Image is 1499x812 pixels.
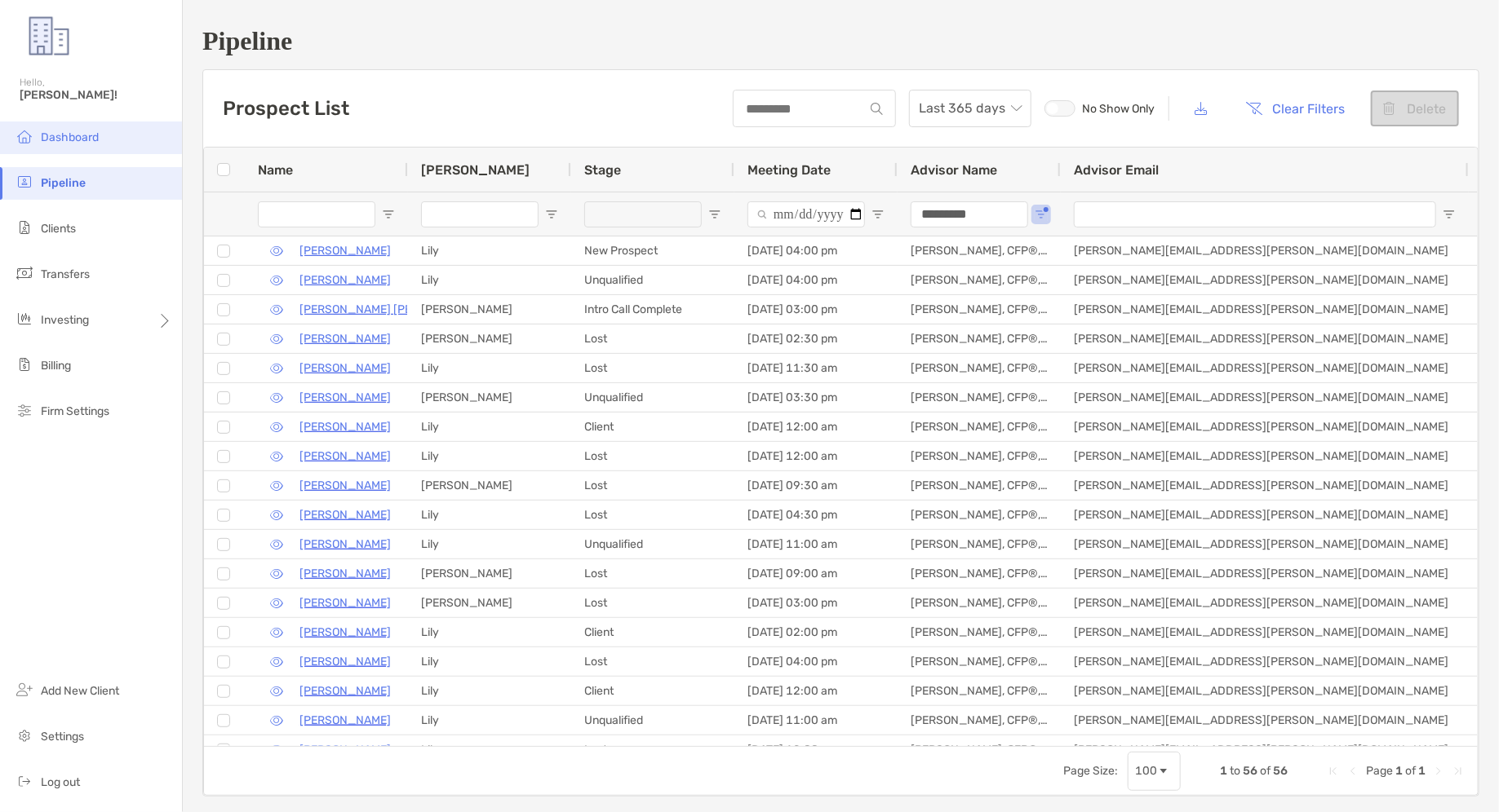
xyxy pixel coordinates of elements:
[1061,471,1469,500] div: [PERSON_NAME][EMAIL_ADDRESS][PERSON_NAME][DOMAIN_NAME]
[571,530,734,558] div: Unqualified
[734,501,898,529] div: [DATE] 04:30 pm
[382,208,395,221] button: Open Filter Menu
[571,442,734,470] div: Lost
[1061,706,1469,735] div: [PERSON_NAME][EMAIL_ADDRESS][PERSON_NAME][DOMAIN_NAME]
[41,176,86,190] span: Pipeline
[1395,764,1403,778] span: 1
[299,534,391,554] p: [PERSON_NAME]
[41,359,71,373] span: Billing
[734,706,898,735] div: [DATE] 11:00 am
[299,387,391,408] p: [PERSON_NAME]
[408,735,571,764] div: Lily
[1074,201,1436,227] input: Advisor Email Filter Input
[41,684,119,698] span: Add New Client
[299,446,391,466] a: [PERSON_NAME]
[571,471,734,500] div: Lost
[1061,266,1469,294] div: [PERSON_NAME][EMAIL_ADDRESS][PERSON_NAME][DOMAIN_NAME]
[1220,764,1227,778] span: 1
[571,618,734,647] div: Client
[1035,208,1048,221] button: Open Filter Menu
[408,413,571,441] div: Lily
[202,26,1479,56] h1: Pipeline
[15,400,34,420] img: firm-settings icon
[734,735,898,764] div: [DATE] 12:00 am
[1432,765,1445,778] div: Next Page
[1061,647,1469,676] div: [PERSON_NAME][EMAIL_ADDRESS][PERSON_NAME][DOMAIN_NAME]
[299,681,391,701] a: [PERSON_NAME]
[898,354,1061,382] div: [PERSON_NAME], CFP®, CPWA®
[15,726,34,745] img: settings icon
[898,618,1061,647] div: [PERSON_NAME], CFP®, CPWA®
[571,354,734,382] div: Lost
[20,88,172,102] span: [PERSON_NAME]!
[898,501,1061,529] div: [PERSON_NAME], CFP®, CPWA®
[299,739,391,760] p: [PERSON_NAME]
[408,266,571,294] div: Lily
[571,677,734,705] div: Client
[1128,752,1181,791] div: Page Size
[734,266,898,294] div: [DATE] 04:00 pm
[747,162,831,178] span: Meeting Date
[571,236,734,265] div: New Prospect
[408,324,571,353] div: [PERSON_NAME]
[571,295,734,324] div: Intro Call Complete
[41,313,89,327] span: Investing
[1061,442,1469,470] div: [PERSON_NAME][EMAIL_ADDRESS][PERSON_NAME][DOMAIN_NAME]
[898,324,1061,353] div: [PERSON_NAME], CFP®, CPWA®
[299,593,391,613] a: [PERSON_NAME]
[1346,765,1359,778] div: Previous Page
[1443,208,1456,221] button: Open Filter Menu
[571,735,734,764] div: Lost
[299,241,391,261] a: [PERSON_NAME]
[571,589,734,617] div: Lost
[571,501,734,529] div: Lost
[299,270,391,290] p: [PERSON_NAME]
[20,7,78,65] img: Zoe Logo
[898,295,1061,324] div: [PERSON_NAME], CFP®, CPWA®
[571,266,734,294] div: Unqualified
[898,383,1061,412] div: [PERSON_NAME], CFP®, CPWA®
[734,471,898,500] div: [DATE] 09:30 am
[1327,765,1340,778] div: First Page
[1063,764,1118,778] div: Page Size:
[1044,100,1155,117] label: No Show Only
[408,471,571,500] div: [PERSON_NAME]
[15,218,34,237] img: clients icon
[299,329,391,349] a: [PERSON_NAME]
[299,563,391,584] a: [PERSON_NAME]
[734,413,898,441] div: [DATE] 12:00 am
[15,309,34,329] img: investing icon
[1061,677,1469,705] div: [PERSON_NAME][EMAIL_ADDRESS][PERSON_NAME][DOMAIN_NAME]
[734,530,898,558] div: [DATE] 11:00 am
[734,236,898,265] div: [DATE] 04:00 pm
[299,710,391,730] p: [PERSON_NAME]
[1061,236,1469,265] div: [PERSON_NAME][EMAIL_ADDRESS][PERSON_NAME][DOMAIN_NAME]
[299,299,485,320] a: [PERSON_NAME] [PERSON_NAME]
[1061,383,1469,412] div: [PERSON_NAME][EMAIL_ADDRESS][PERSON_NAME][DOMAIN_NAME]
[408,442,571,470] div: Lily
[258,201,375,227] input: Name Filter Input
[299,475,391,496] a: [PERSON_NAME]
[408,589,571,617] div: [PERSON_NAME]
[41,130,99,144] span: Dashboard
[1366,764,1393,778] span: Page
[734,647,898,676] div: [DATE] 04:00 pm
[15,263,34,283] img: transfers icon
[15,172,34,192] img: pipeline icon
[408,647,571,676] div: Lily
[408,706,571,735] div: Lily
[1061,501,1469,529] div: [PERSON_NAME][EMAIL_ADDRESS][PERSON_NAME][DOMAIN_NAME]
[571,647,734,676] div: Lost
[571,383,734,412] div: Unqualified
[734,589,898,617] div: [DATE] 03:00 pm
[734,354,898,382] div: [DATE] 11:30 am
[41,730,84,744] span: Settings
[41,222,76,236] span: Clients
[734,442,898,470] div: [DATE] 12:00 am
[41,404,109,418] span: Firm Settings
[898,589,1061,617] div: [PERSON_NAME], CFP®, CPWA®
[408,236,571,265] div: Lily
